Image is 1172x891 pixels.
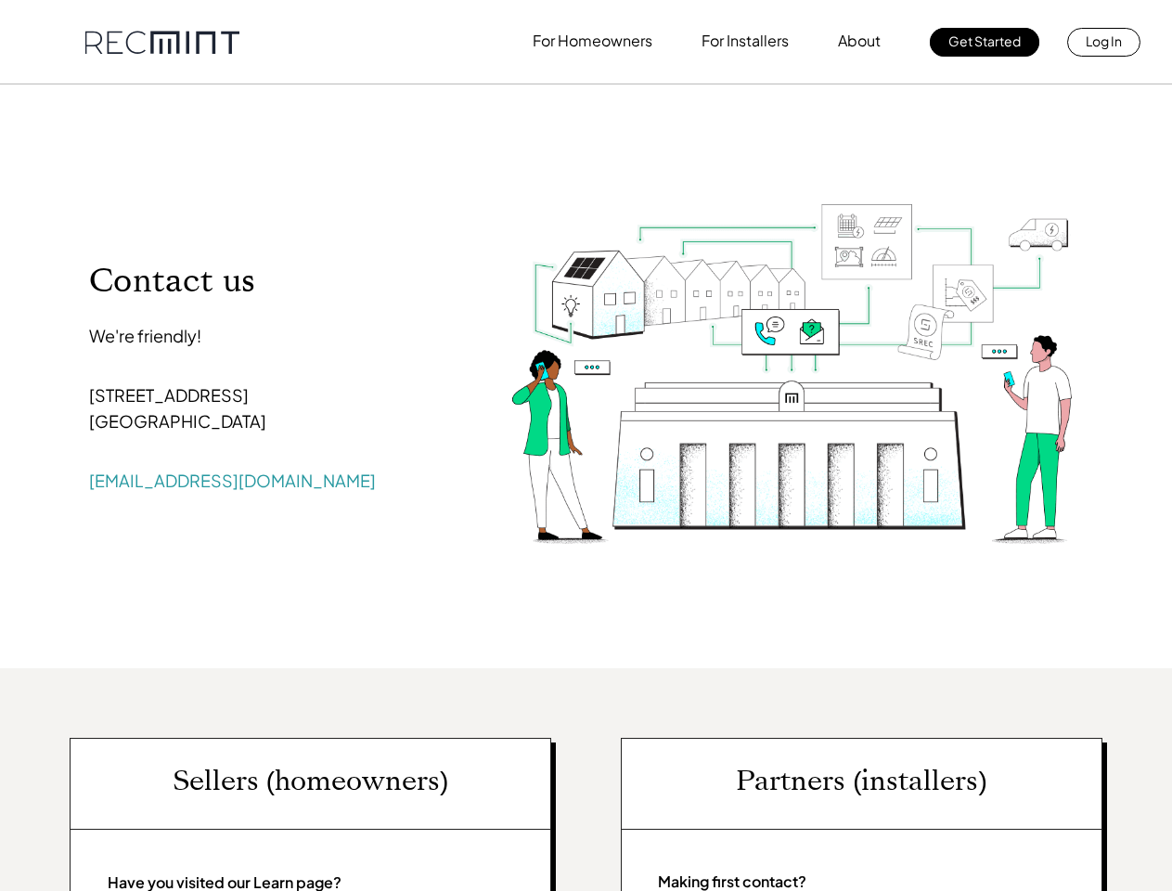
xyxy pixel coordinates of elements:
p: [STREET_ADDRESS] [GEOGRAPHIC_DATA] [89,356,454,460]
p: For Installers [702,28,789,54]
p: We're friendly! [89,323,454,349]
a: Log In [1067,28,1140,57]
p: Get Started [948,28,1021,54]
p: Log In [1086,28,1122,54]
p: Contact us [89,260,454,302]
p: About [838,28,881,54]
a: [EMAIL_ADDRESS][DOMAIN_NAME] [89,470,376,491]
a: Get Started [930,28,1039,57]
p: Partners (installers) [736,766,987,797]
p: Sellers (homeowners) [173,766,449,797]
p: For Homeowners [533,28,652,54]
